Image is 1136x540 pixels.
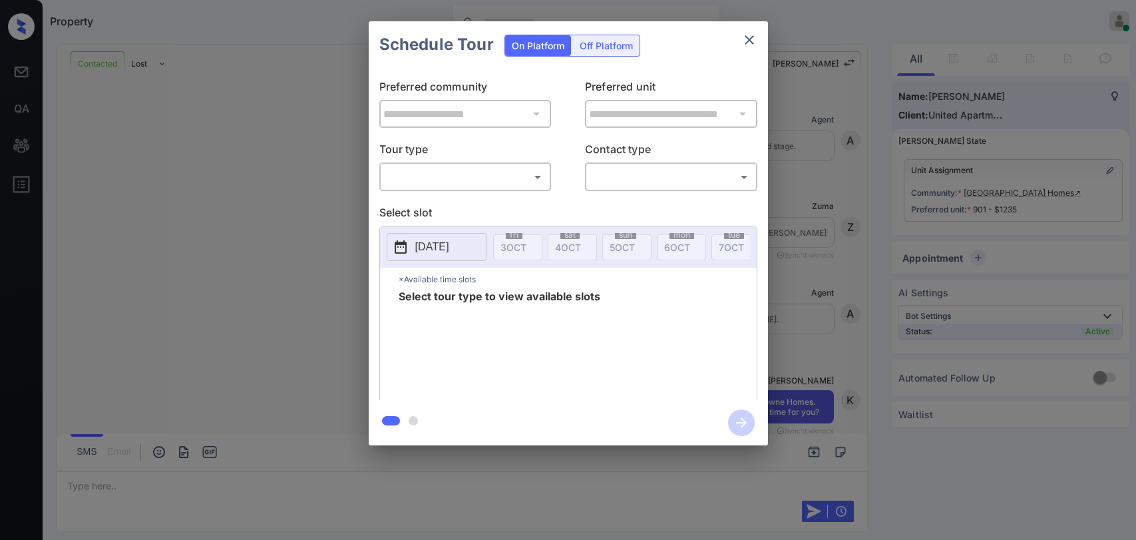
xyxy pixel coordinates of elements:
[736,27,763,53] button: close
[585,141,757,162] p: Contact type
[585,79,757,100] p: Preferred unit
[573,35,640,56] div: Off Platform
[387,233,486,261] button: [DATE]
[379,141,552,162] p: Tour type
[399,291,600,398] span: Select tour type to view available slots
[379,79,552,100] p: Preferred community
[505,35,571,56] div: On Platform
[415,239,449,255] p: [DATE]
[369,21,504,68] h2: Schedule Tour
[379,204,757,226] p: Select slot
[399,268,757,291] p: *Available time slots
